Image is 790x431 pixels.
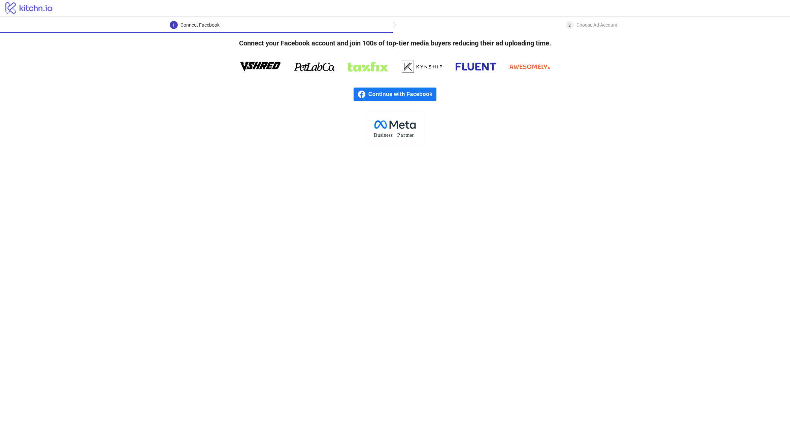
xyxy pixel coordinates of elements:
[405,132,414,138] tspan: tner
[172,23,175,28] span: 1
[368,88,436,101] span: Continue with Facebook
[228,33,562,53] h4: Connect your Facebook account and join 100s of top-tier media buyers reducing their ad uploading ...
[180,21,220,29] div: Connect Facebook
[374,132,377,138] tspan: B
[354,88,436,101] a: Continue with Facebook
[568,23,571,28] span: 2
[403,132,405,138] tspan: r
[401,132,403,138] tspan: a
[397,132,400,138] tspan: P
[377,132,393,138] tspan: usiness
[577,21,618,29] div: Choose Ad Account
